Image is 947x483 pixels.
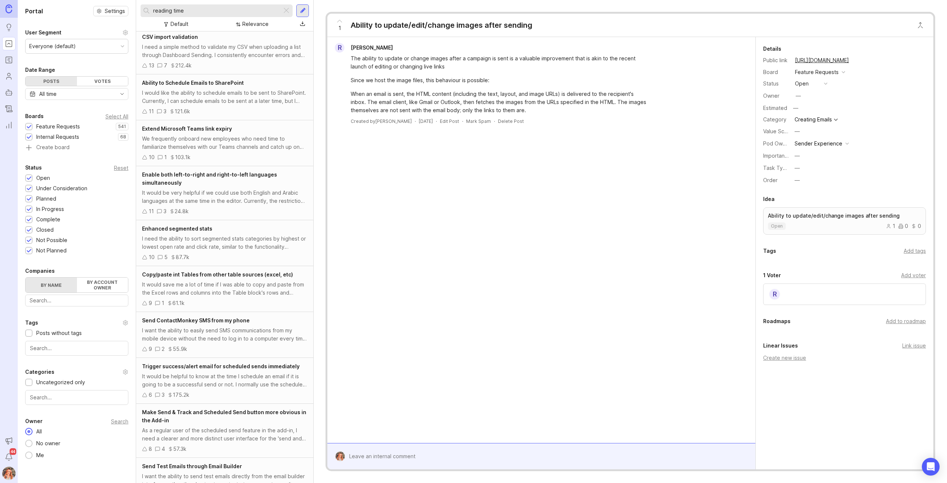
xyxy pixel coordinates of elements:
[162,345,165,353] div: 2
[25,266,55,275] div: Companies
[142,317,250,323] span: Send ContactMonkey SMS from my phone
[26,77,77,86] div: Posts
[26,278,77,292] label: By name
[164,61,167,70] div: 7
[142,372,307,389] div: It would be helpful to know at the time I schedule an email if it is going to be a successful sen...
[164,107,166,115] div: 3
[242,20,269,28] div: Relevance
[36,236,67,244] div: Not Possible
[136,404,313,458] a: Make Send & Track and Scheduled Send button more obvious in the Add-inAs a regular user of the sc...
[149,445,152,453] div: 8
[136,28,313,74] a: CSV import validationI need a simple method to validate my CSV when uploading a list through Dash...
[763,177,778,183] label: Order
[25,7,43,16] h1: Portal
[36,246,67,255] div: Not Planned
[164,253,168,261] div: 5
[175,207,189,215] div: 24.8k
[2,434,16,447] button: Announcements
[2,86,16,99] a: Autopilot
[136,74,313,120] a: Ability to Schedule Emails to SharePointI would like the ability to schedule emails to be sent to...
[763,80,789,88] div: Status
[25,368,54,376] div: Categories
[142,34,198,40] span: CSV import validation
[763,165,789,171] label: Task Type
[33,439,64,447] div: No owner
[351,54,647,71] div: The ability to update or change images after a campaign is sent is a valuable improvement that is...
[763,207,926,235] a: Ability to update/edit/change images after sendingopen100
[2,467,16,480] button: Bronwen W
[142,426,307,443] div: As a regular user of the scheduled send feature in the add-in, I need a clearer and more distinct...
[114,166,128,170] div: Reset
[2,450,16,464] button: Notifications
[795,176,800,184] div: —
[142,363,300,369] span: Trigger success/alert email for scheduled sends immediately
[901,271,926,279] div: Add voter
[886,317,926,325] div: Add to roadmap
[162,445,165,453] div: 4
[793,56,851,65] a: [URL][DOMAIN_NAME]
[419,118,433,124] span: [DATE]
[36,378,85,386] div: Uncategorized only
[922,458,940,476] div: Open Intercom Messenger
[36,195,56,203] div: Planned
[142,89,307,105] div: I would like the ability to schedule emails to be sent to SharePoint. Currently, I can schedule e...
[39,90,57,98] div: All time
[149,299,152,307] div: 9
[763,92,789,100] div: Owner
[763,44,781,53] div: Details
[142,326,307,343] div: I want the ability to easily send SMS communications from my mobile device without the need to lo...
[118,124,126,130] p: 541
[436,118,437,124] div: ·
[795,68,839,76] div: Feature Requests
[351,44,393,51] span: [PERSON_NAME]
[105,7,125,15] span: Settings
[149,345,152,353] div: 9
[6,4,12,13] img: Canny Home
[886,224,895,229] div: 1
[2,118,16,132] a: Reporting
[36,184,87,192] div: Under Consideration
[172,299,185,307] div: 61.1k
[36,205,64,213] div: In Progress
[25,417,43,426] div: Owner
[763,271,781,280] div: 1 Voter
[904,247,926,255] div: Add tags
[902,342,926,350] div: Link issue
[25,318,38,327] div: Tags
[771,223,783,229] p: open
[898,224,908,229] div: 0
[33,427,46,436] div: All
[149,253,155,261] div: 10
[136,358,313,404] a: Trigger success/alert email for scheduled sends immediatelyIt would be helpful to know at the tim...
[142,189,307,205] div: It would be very helpful if we could use both English and Arabic languages at the same time in th...
[142,135,307,151] div: We frequently onboard new employees who need time to familiarize themselves with our Teams channe...
[136,220,313,266] a: Enhanced segmented statsI need the ability to sort segmented stats categories by highest or lowes...
[462,118,463,124] div: ·
[795,127,800,135] div: —
[338,24,341,32] span: 1
[2,70,16,83] a: Users
[25,66,55,74] div: Date Range
[2,53,16,67] a: Roadmaps
[494,118,495,124] div: ·
[466,118,491,124] button: Mark Spam
[791,103,801,113] div: —
[2,37,16,50] a: Portal
[176,253,189,261] div: 87.7k
[116,91,128,97] svg: toggle icon
[175,153,191,161] div: 103.1k
[142,43,307,59] div: I need a simple method to validate my CSV when uploading a list through Dashboard Sending. I cons...
[763,128,792,134] label: Value Scale
[30,296,124,305] input: Search...
[795,152,800,160] div: —
[142,125,232,132] span: Extend Microsoft Teams link expiry
[142,409,306,423] span: Make Send & Track and Scheduled Send button more obvious in the Add-in
[913,18,928,33] button: Close button
[136,266,313,312] a: Copy/paste int Tables from other table sources (excel, etc)It would save me a lot of time if I wa...
[175,107,190,115] div: 121.6k
[763,68,789,76] div: Board
[33,451,48,459] div: Me
[768,212,921,219] p: Ability to update/edit/change images after sending
[149,107,154,115] div: 11
[142,80,244,86] span: Ability to Schedule Emails to SharePoint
